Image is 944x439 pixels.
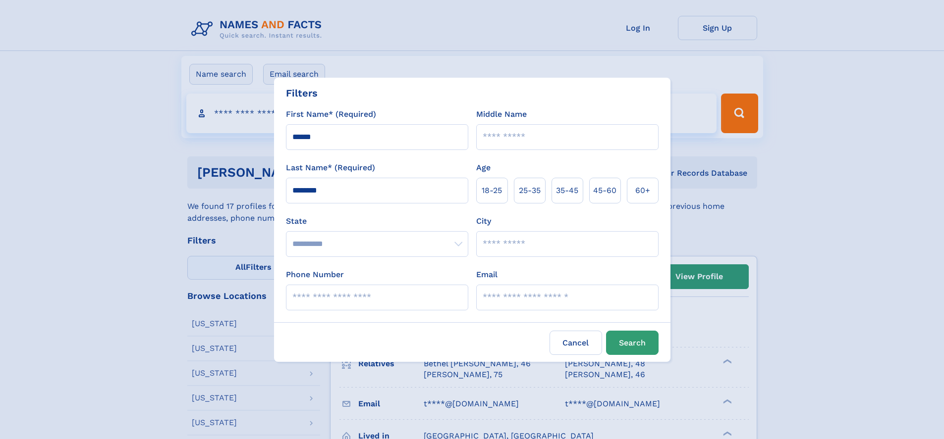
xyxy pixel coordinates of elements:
label: Phone Number [286,269,344,281]
button: Search [606,331,659,355]
label: Cancel [550,331,602,355]
span: 25‑35 [519,185,541,196]
label: Email [476,269,498,281]
div: Filters [286,86,318,100]
span: 60+ [635,185,650,196]
label: First Name* (Required) [286,108,376,120]
span: 35‑45 [556,185,578,196]
span: 45‑60 [593,185,616,196]
label: City [476,215,491,227]
label: State [286,215,468,227]
label: Age [476,162,491,174]
label: Middle Name [476,108,527,120]
span: 18‑25 [482,185,502,196]
label: Last Name* (Required) [286,162,375,174]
